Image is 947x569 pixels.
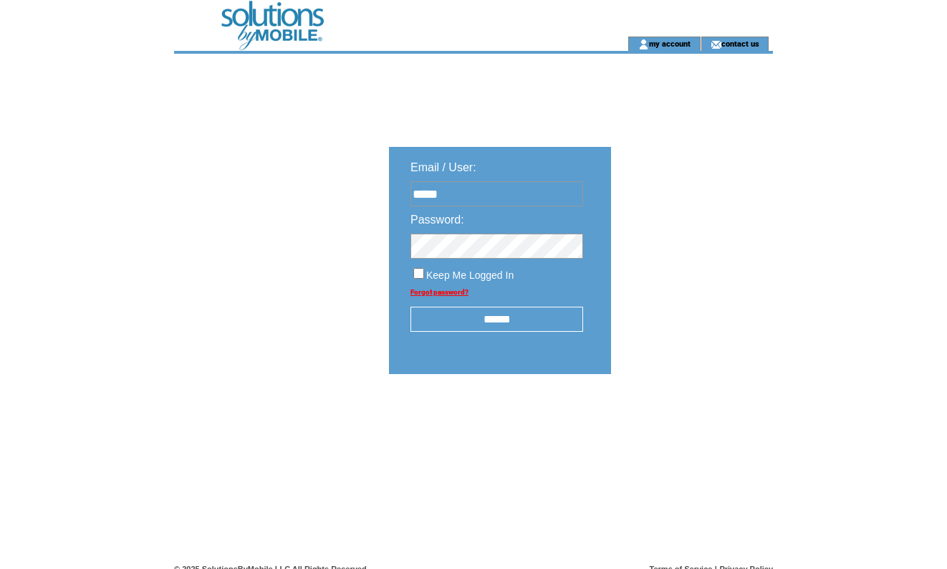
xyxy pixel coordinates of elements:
[653,410,724,428] img: transparent.png
[410,288,468,296] a: Forgot password?
[711,39,721,50] img: contact_us_icon.gif
[426,269,514,281] span: Keep Me Logged In
[410,214,464,226] span: Password:
[410,161,476,173] span: Email / User:
[649,39,691,48] a: my account
[638,39,649,50] img: account_icon.gif
[721,39,759,48] a: contact us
